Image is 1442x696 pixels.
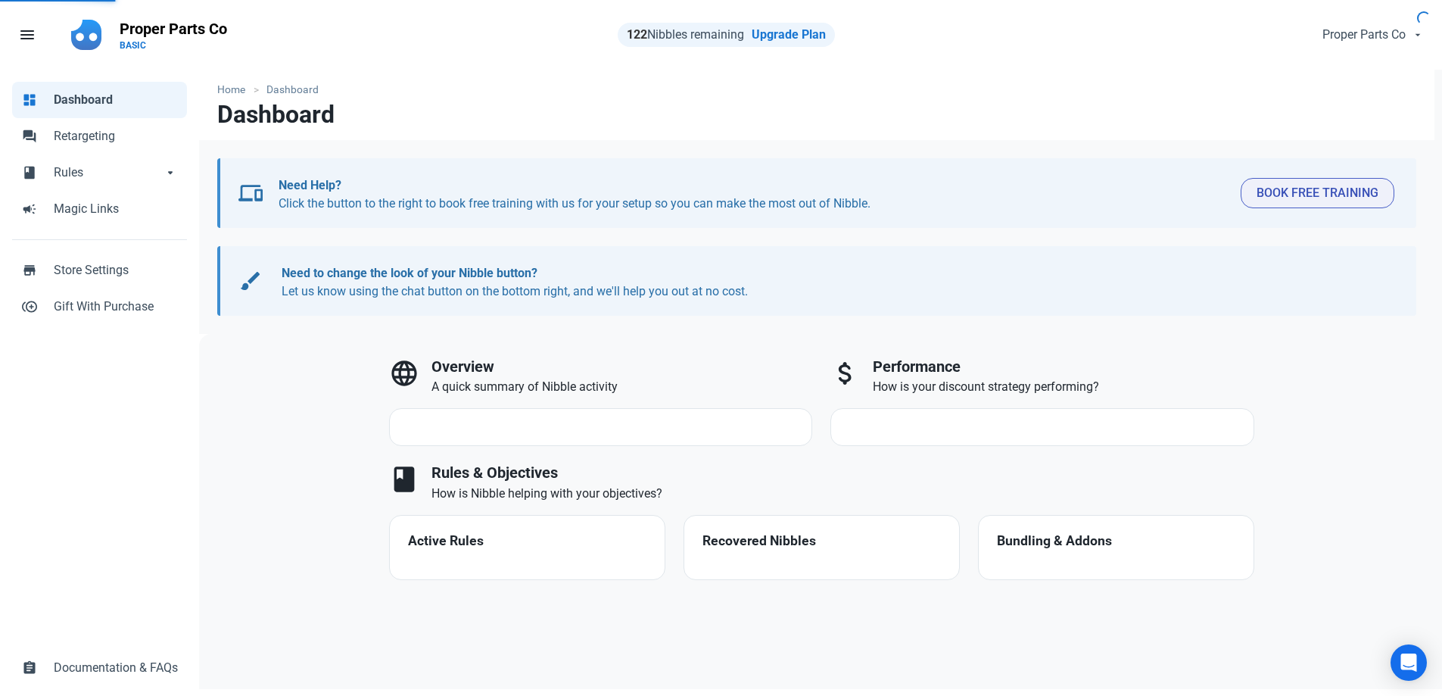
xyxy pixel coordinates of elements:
[431,464,1254,482] h3: Rules & Objectives
[54,298,178,316] span: Gift With Purchase
[54,127,178,145] span: Retargeting
[282,264,1380,301] p: Let us know using the chat button on the bottom right, and we'll help you out at no cost.
[12,191,187,227] a: campaignMagic Links
[279,178,341,192] b: Need Help?
[22,298,37,313] span: control_point_duplicate
[12,154,187,191] a: bookRulesarrow_drop_down
[830,358,861,389] span: attach_money
[22,91,37,106] span: dashboard
[702,534,941,549] h4: Recovered Nibbles
[111,12,236,58] a: Proper Parts CoBASIC
[408,534,646,549] h4: Active Rules
[1391,645,1427,681] div: Open Intercom Messenger
[389,464,419,495] span: book
[12,289,187,325] a: control_point_duplicateGift With Purchase
[22,200,37,215] span: campaign
[1241,178,1394,208] button: Book Free Training
[22,261,37,276] span: store
[163,164,178,179] span: arrow_drop_down
[997,534,1235,549] h4: Bundling & Addons
[431,485,1254,503] p: How is Nibble helping with your objectives?
[12,118,187,154] a: forumRetargeting
[199,70,1434,101] nav: breadcrumbs
[22,659,37,674] span: assignment
[873,378,1254,396] p: How is your discount strategy performing?
[22,164,37,179] span: book
[54,659,178,677] span: Documentation & FAQs
[12,82,187,118] a: dashboardDashboard
[12,650,187,686] a: assignmentDocumentation & FAQs
[752,27,826,42] a: Upgrade Plan
[627,27,744,42] span: Nibbles remaining
[431,378,813,396] p: A quick summary of Nibble activity
[54,200,178,218] span: Magic Links
[431,358,813,376] h3: Overview
[238,181,263,205] span: devices
[120,18,227,39] p: Proper Parts Co
[1310,20,1433,50] button: Proper Parts Co
[217,82,253,98] a: Home
[18,26,36,44] span: menu
[1322,26,1406,44] span: Proper Parts Co
[282,266,537,280] b: Need to change the look of your Nibble button?
[22,127,37,142] span: forum
[627,27,647,42] strong: 122
[217,101,335,128] h1: Dashboard
[120,39,227,51] p: BASIC
[54,261,178,279] span: Store Settings
[389,358,419,389] span: language
[1257,184,1378,202] span: Book Free Training
[238,269,263,293] span: brush
[279,176,1229,213] p: Click the button to the right to book free training with us for your setup so you can make the mo...
[54,91,178,109] span: Dashboard
[12,252,187,289] a: storeStore Settings
[54,164,163,182] span: Rules
[873,358,1254,376] h3: Performance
